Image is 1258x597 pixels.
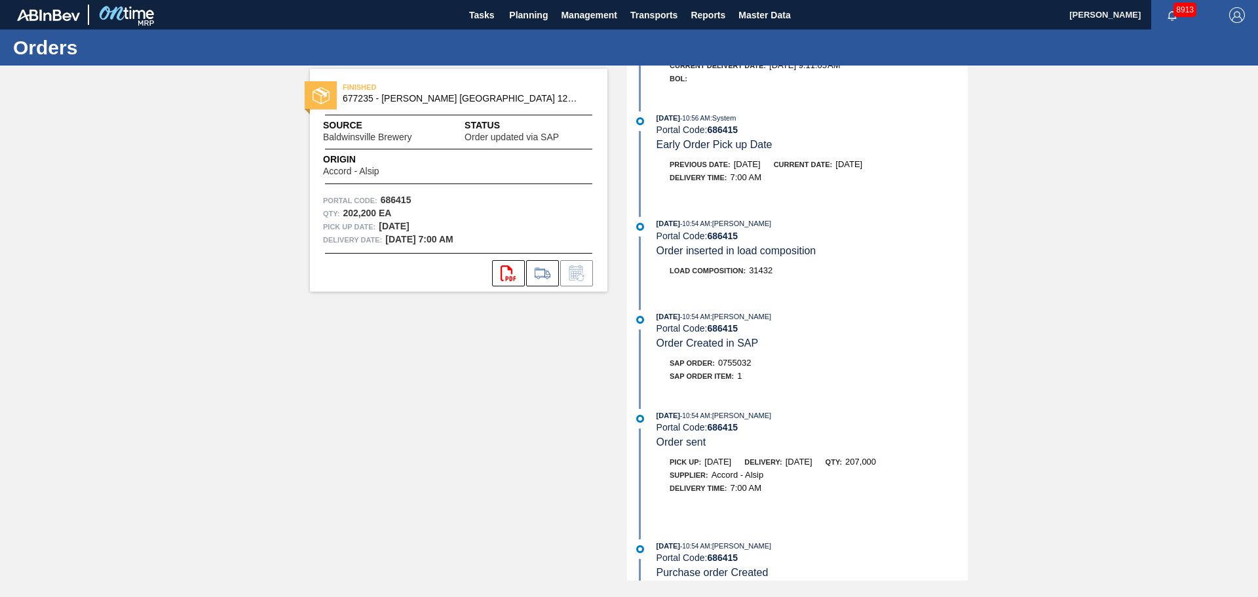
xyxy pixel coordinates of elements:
span: Current Delivery Date: [670,62,766,69]
strong: 686415 [707,125,738,135]
span: [DATE] [734,159,761,169]
h1: Orders [13,40,246,55]
span: [DATE] [835,159,862,169]
span: - 10:54 AM [680,313,710,320]
span: Delivery Time : [670,484,727,492]
div: Portal Code: [657,323,968,334]
strong: [DATE] 7:00 AM [385,234,453,244]
span: - 10:54 AM [680,412,710,419]
span: Current Date: [774,161,833,168]
span: 31432 [749,265,772,275]
span: Delivery Date: [323,233,382,246]
span: Origin [323,153,411,166]
span: - 10:54 AM [680,543,710,550]
span: Qty: [826,458,842,466]
span: [DATE] 9:11:05 AM [769,60,841,70]
img: atual [636,316,644,324]
span: Purchase order Created [657,567,769,578]
span: Tasks [467,7,496,23]
button: Notifications [1151,6,1193,24]
div: Portal Code: [657,552,968,563]
span: 7:00 AM [730,483,761,493]
span: Delivery Time : [670,174,727,182]
span: FINISHED [343,81,526,94]
span: Supplier: [670,471,708,479]
span: SAP Order: [670,359,715,367]
span: Source [323,119,451,132]
span: Transports [630,7,677,23]
span: : System [710,114,736,122]
span: [DATE] [786,457,812,467]
img: Logout [1229,7,1245,23]
span: [DATE] [657,114,680,122]
span: Order sent [657,436,706,448]
span: Delivery: [744,458,782,466]
span: BOL: [670,75,687,83]
span: Portal Code: [323,194,377,207]
span: Management [561,7,617,23]
strong: 686415 [381,195,411,205]
span: Accord - Alsip [712,470,763,480]
span: [DATE] [657,313,680,320]
span: Load Composition : [670,267,746,275]
strong: 202,200 EA [343,208,391,218]
div: Inform order change [560,260,593,286]
span: Previous Date: [670,161,731,168]
span: 8913 [1173,3,1196,17]
span: - 10:56 AM [680,115,710,122]
div: Go to Load Composition [526,260,559,286]
strong: 686415 [707,323,738,334]
span: 7:00 AM [730,172,761,182]
span: Order updated via SAP [465,132,559,142]
span: [DATE] [704,457,731,467]
span: 0755032 [718,358,752,368]
span: Accord - Alsip [323,166,379,176]
span: [DATE] [657,542,680,550]
img: atual [636,545,644,553]
strong: 686415 [707,552,738,563]
div: Open PDF file [492,260,525,286]
strong: 686415 [707,422,738,433]
span: SAP Order Item: [670,372,734,380]
span: Order inserted in load composition [657,245,816,256]
strong: 686415 [707,231,738,241]
img: atual [636,415,644,423]
span: 1 [737,371,742,381]
img: atual [636,223,644,231]
div: Portal Code: [657,422,968,433]
span: Reports [691,7,725,23]
div: Portal Code: [657,125,968,135]
span: Baldwinsville Brewery [323,132,411,142]
strong: [DATE] [379,221,409,231]
div: Portal Code: [657,231,968,241]
span: Master Data [738,7,790,23]
span: Qty : [323,207,339,220]
span: : [PERSON_NAME] [710,313,772,320]
span: Pick up Date: [323,220,375,233]
span: 677235 - CARR CAN NSW 12OZ CAN PK 4/12 SLEEK 1124 [343,94,581,104]
span: Early Order Pick up Date [657,139,772,150]
span: : [PERSON_NAME] [710,412,772,419]
span: : [PERSON_NAME] [710,542,772,550]
span: Pick up: [670,458,701,466]
span: [DATE] [657,412,680,419]
img: TNhmsLtSVTkK8tSr43FrP2fwEKptu5GPRR3wAAAABJRU5ErkJggg== [17,9,80,21]
span: [DATE] [657,220,680,227]
span: Status [465,119,594,132]
img: atual [636,117,644,125]
span: : [PERSON_NAME] [710,220,772,227]
span: 207,000 [845,457,876,467]
span: - 10:54 AM [680,220,710,227]
img: status [313,87,330,104]
span: Planning [509,7,548,23]
span: Order Created in SAP [657,337,759,349]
